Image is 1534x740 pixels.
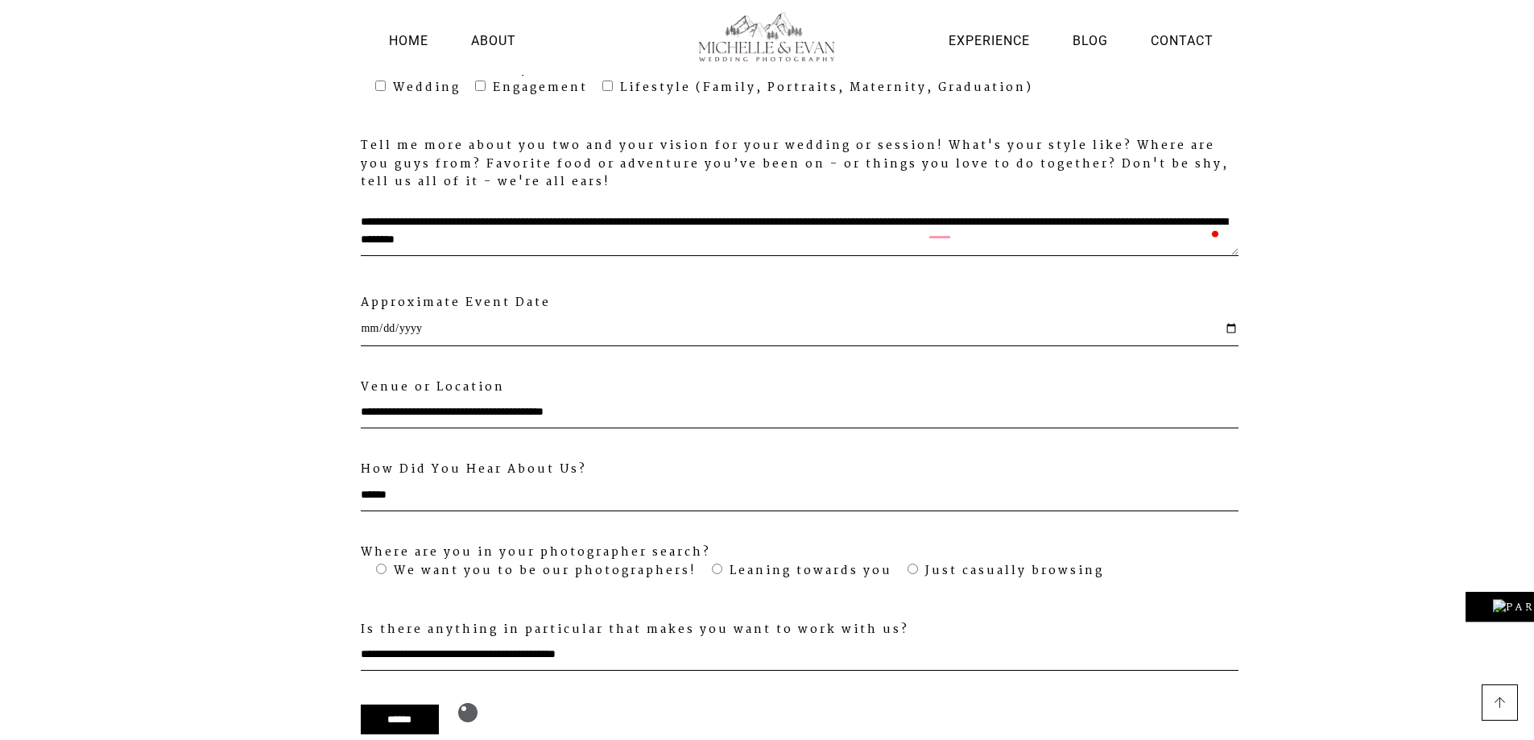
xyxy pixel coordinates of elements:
input: Leaning towards you [712,564,722,574]
a: Experience [945,30,1034,52]
input: Venue or Location [361,396,1238,428]
label: What session(s) are you interested in? [361,60,1238,105]
a: Contact [1147,30,1218,52]
label: Where are you in your photographer search? [361,544,1238,589]
input: Engagement [475,81,486,91]
span: Lifestyle (Family, Portraits, Maternity, Graduation) [615,78,1033,97]
a: Blog [1069,30,1112,52]
input: Wedding [375,81,386,91]
label: Venue or Location [361,378,1238,429]
a: About [467,30,520,52]
input: Approximate Event Date [361,312,1238,345]
label: How Did You Hear About Us? [361,461,1238,511]
label: Is there anything in particular that makes you want to work with us? [361,621,1238,672]
input: We want you to be our photographers! [376,564,387,574]
span: We want you to be our photographers! [389,561,697,581]
textarea: To enrich screen reader interactions, please activate Accessibility in Grammarly extension settings [361,192,1238,256]
span: Leaning towards you [725,561,892,581]
span: Just casually browsing [920,561,1104,581]
label: Tell me more about you two and your vision for your wedding or session! What's your style like? W... [361,137,1238,262]
label: Approximate Event Date [361,294,1238,346]
input: Is there anything in particular that makes you want to work with us? [361,639,1238,671]
span: Engagement [488,78,588,97]
input: Just casually browsing [908,564,918,574]
span: Wedding [388,78,461,97]
input: Lifestyle (Family, Portraits, Maternity, Graduation) [602,81,613,91]
input: How Did You Hear About Us? [361,479,1238,511]
a: Home [385,30,432,52]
